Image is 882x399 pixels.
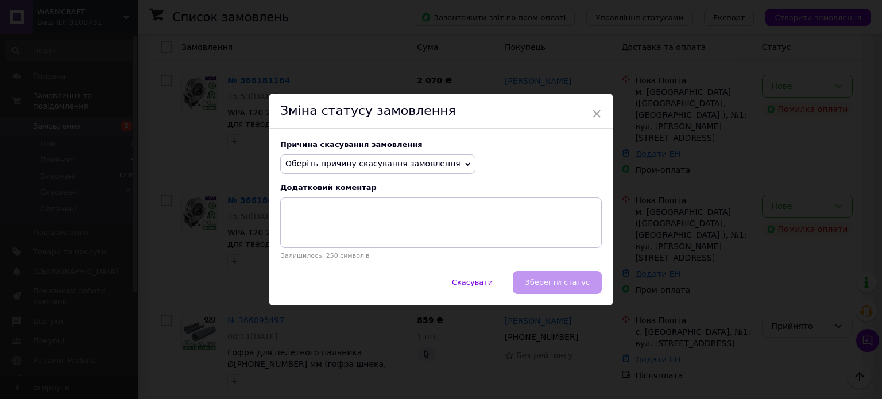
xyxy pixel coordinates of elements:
div: Зміна статусу замовлення [269,94,613,129]
span: Оберіть причину скасування замовлення [285,159,461,168]
span: Скасувати [452,278,493,286]
span: × [591,104,602,123]
button: Скасувати [440,271,505,294]
p: Залишилось: 250 символів [280,252,602,259]
div: Причина скасування замовлення [280,140,602,149]
div: Додатковий коментар [280,183,602,192]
